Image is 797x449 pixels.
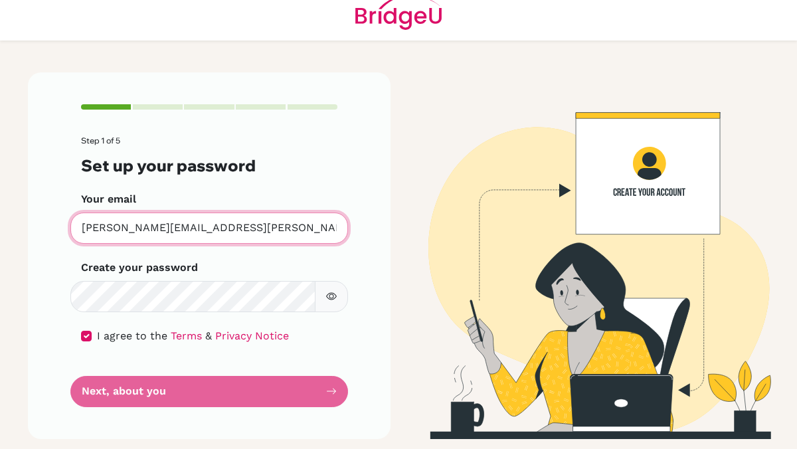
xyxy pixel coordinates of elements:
[215,329,289,342] a: Privacy Notice
[70,213,348,244] input: Insert your email*
[81,135,120,145] span: Step 1 of 5
[171,329,202,342] a: Terms
[97,329,167,342] span: I agree to the
[81,191,136,207] label: Your email
[205,329,212,342] span: &
[81,156,337,175] h3: Set up your password
[81,260,198,276] label: Create your password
